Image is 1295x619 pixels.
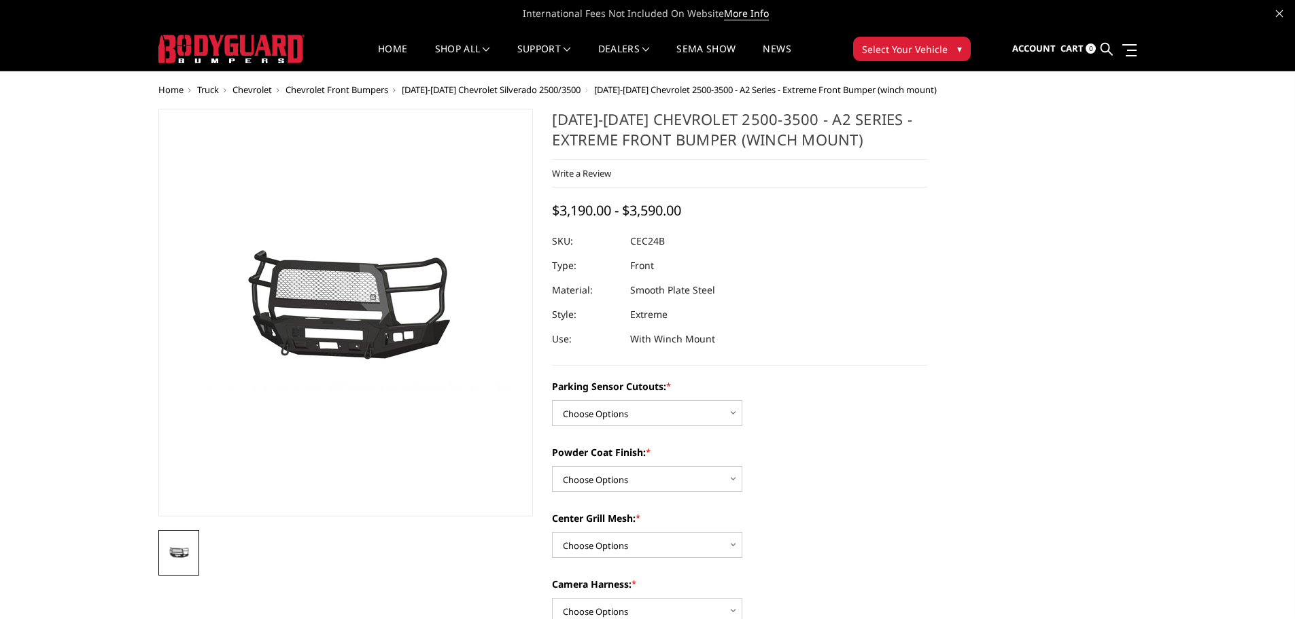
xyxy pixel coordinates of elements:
[158,109,534,516] a: 2024-2025 Chevrolet 2500-3500 - A2 Series - Extreme Front Bumper (winch mount)
[158,35,305,63] img: BODYGUARD BUMPERS
[630,278,715,302] dd: Smooth Plate Steel
[378,44,407,71] a: Home
[197,84,219,96] a: Truck
[158,84,184,96] a: Home
[630,229,665,253] dd: CEC24B
[853,37,971,61] button: Select Your Vehicle
[630,302,668,327] dd: Extreme
[552,109,927,160] h1: [DATE]-[DATE] Chevrolet 2500-3500 - A2 Series - Extreme Front Bumper (winch mount)
[1060,31,1096,67] a: Cart 0
[676,44,736,71] a: SEMA Show
[552,229,620,253] dt: SKU:
[1012,42,1056,54] span: Account
[552,511,927,525] label: Center Grill Mesh:
[598,44,650,71] a: Dealers
[402,84,581,96] a: [DATE]-[DATE] Chevrolet Silverado 2500/3500
[552,167,611,179] a: Write a Review
[162,546,195,561] img: 2024-2025 Chevrolet 2500-3500 - A2 Series - Extreme Front Bumper (winch mount)
[286,84,388,96] a: Chevrolet Front Bumpers
[724,7,769,20] a: More Info
[517,44,571,71] a: Support
[552,379,927,393] label: Parking Sensor Cutouts:
[862,42,948,56] span: Select Your Vehicle
[552,445,927,459] label: Powder Coat Finish:
[1086,43,1096,54] span: 0
[1012,31,1056,67] a: Account
[1060,42,1084,54] span: Cart
[594,84,937,96] span: [DATE]-[DATE] Chevrolet 2500-3500 - A2 Series - Extreme Front Bumper (winch mount)
[763,44,791,71] a: News
[552,253,620,278] dt: Type:
[435,44,490,71] a: shop all
[552,201,681,219] span: $3,190.00 - $3,590.00
[232,84,272,96] a: Chevrolet
[630,253,654,278] dd: Front
[552,278,620,302] dt: Material:
[552,327,620,351] dt: Use:
[630,327,715,351] dd: With Winch Mount
[552,577,927,591] label: Camera Harness:
[175,233,515,392] img: 2024-2025 Chevrolet 2500-3500 - A2 Series - Extreme Front Bumper (winch mount)
[957,41,962,56] span: ▾
[552,302,620,327] dt: Style:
